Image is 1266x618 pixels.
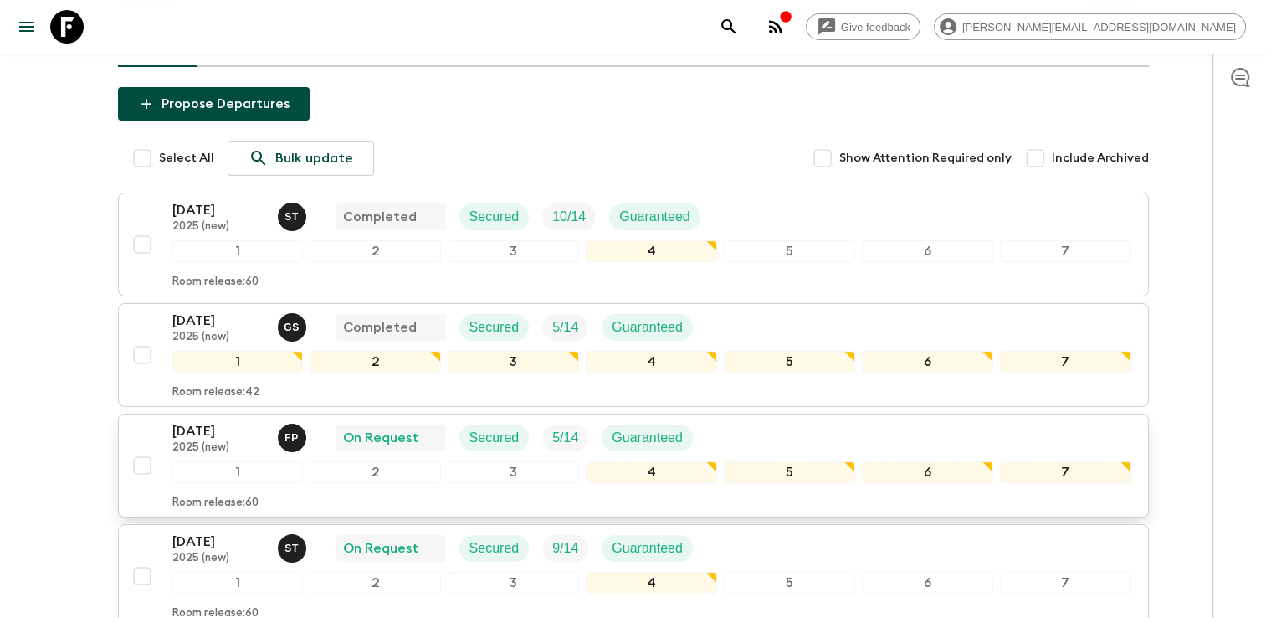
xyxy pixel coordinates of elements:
[278,318,310,332] span: Gianluca Savarino
[459,314,530,341] div: Secured
[724,240,855,262] div: 5
[278,539,310,553] span: Simona Timpanaro
[343,317,417,337] p: Completed
[612,538,683,559] p: Guaranteed
[862,572,993,594] div: 6
[469,428,520,448] p: Secured
[862,351,993,373] div: 6
[712,10,746,44] button: search adventures
[172,311,264,331] p: [DATE]
[172,441,264,455] p: 2025 (new)
[172,532,264,552] p: [DATE]
[172,497,259,510] p: Room release: 60
[310,572,441,594] div: 2
[1052,150,1149,167] span: Include Archived
[278,429,310,442] span: Federico Poletti
[806,13,920,40] a: Give feedback
[724,351,855,373] div: 5
[448,572,579,594] div: 3
[459,535,530,562] div: Secured
[542,425,588,451] div: Trip Fill
[284,542,299,555] p: S T
[343,207,417,227] p: Completed
[278,424,310,452] button: FP
[118,414,1149,518] button: [DATE]2025 (new)Federico PolettiOn RequestSecuredTrip FillGuaranteed1234567Room release:60
[612,428,683,448] p: Guaranteed
[310,351,441,373] div: 2
[586,351,717,373] div: 4
[172,351,304,373] div: 1
[724,461,855,483] div: 5
[278,534,310,563] button: ST
[284,431,299,445] p: F P
[619,207,690,227] p: Guaranteed
[448,461,579,483] div: 3
[839,150,1012,167] span: Show Attention Required only
[542,203,596,230] div: Trip Fill
[542,535,588,562] div: Trip Fill
[586,461,717,483] div: 4
[552,538,578,559] p: 9 / 14
[724,572,855,594] div: 5
[278,208,310,221] span: Simona Timpanaro
[172,421,264,441] p: [DATE]
[172,386,259,399] p: Room release: 42
[228,141,374,176] a: Bulk update
[862,461,993,483] div: 6
[469,207,520,227] p: Secured
[172,461,304,483] div: 1
[159,150,214,167] span: Select All
[172,331,264,344] p: 2025 (new)
[469,538,520,559] p: Secured
[172,572,304,594] div: 1
[862,240,993,262] div: 6
[832,21,920,33] span: Give feedback
[343,538,418,559] p: On Request
[552,207,586,227] p: 10 / 14
[118,87,310,121] button: Propose Departures
[172,200,264,220] p: [DATE]
[448,351,579,373] div: 3
[1000,572,1131,594] div: 7
[10,10,44,44] button: menu
[469,317,520,337] p: Secured
[542,314,588,341] div: Trip Fill
[310,461,441,483] div: 2
[1000,240,1131,262] div: 7
[552,317,578,337] p: 5 / 14
[586,240,717,262] div: 4
[934,13,1246,40] div: [PERSON_NAME][EMAIL_ADDRESS][DOMAIN_NAME]
[118,193,1149,296] button: [DATE]2025 (new)Simona TimpanaroCompletedSecuredTrip FillGuaranteed1234567Room release:60
[172,240,304,262] div: 1
[343,428,418,448] p: On Request
[612,317,683,337] p: Guaranteed
[310,240,441,262] div: 2
[172,276,259,289] p: Room release: 60
[275,148,353,168] p: Bulk update
[1000,461,1131,483] div: 7
[459,425,530,451] div: Secured
[448,240,579,262] div: 3
[172,552,264,565] p: 2025 (new)
[552,428,578,448] p: 5 / 14
[953,21,1245,33] span: [PERSON_NAME][EMAIL_ADDRESS][DOMAIN_NAME]
[586,572,717,594] div: 4
[459,203,530,230] div: Secured
[1000,351,1131,373] div: 7
[172,220,264,234] p: 2025 (new)
[118,303,1149,407] button: [DATE]2025 (new)Gianluca SavarinoCompletedSecuredTrip FillGuaranteed1234567Room release:42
